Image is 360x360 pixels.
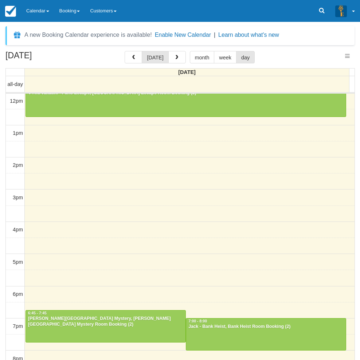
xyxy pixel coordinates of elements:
[186,318,346,350] a: 7:00 - 8:00Jack - Bank Heist, Bank Heist Room Booking (2)
[13,323,23,329] span: 7pm
[214,51,236,63] button: week
[5,51,98,64] h2: [DATE]
[28,311,47,315] span: 6:45 - 7:45
[5,6,16,17] img: checkfront-main-nav-mini-logo.png
[26,85,346,117] a: Ara Vakatini - Paris Escape, [GEOGRAPHIC_DATA] Escape Room Booking (2)
[236,51,255,63] button: day
[188,324,344,330] div: Jack - Bank Heist, Bank Heist Room Booking (2)
[13,291,23,297] span: 6pm
[190,51,215,63] button: month
[13,227,23,232] span: 4pm
[13,130,23,136] span: 1pm
[142,51,168,63] button: [DATE]
[10,98,23,104] span: 12pm
[28,316,184,328] div: [PERSON_NAME][GEOGRAPHIC_DATA] Mystery, [PERSON_NAME][GEOGRAPHIC_DATA] Mystery Room Booking (2)
[13,162,23,168] span: 2pm
[13,259,23,265] span: 5pm
[13,195,23,200] span: 3pm
[8,81,23,87] span: all-day
[24,31,152,39] div: A new Booking Calendar experience is available!
[335,5,347,17] img: A3
[214,32,215,38] span: |
[155,31,211,39] button: Enable New Calendar
[218,32,279,38] a: Learn about what's new
[188,319,207,323] span: 7:00 - 8:00
[26,310,186,342] a: 6:45 - 7:45[PERSON_NAME][GEOGRAPHIC_DATA] Mystery, [PERSON_NAME][GEOGRAPHIC_DATA] Mystery Room Bo...
[178,69,196,75] span: [DATE]
[28,90,344,96] div: Ara Vakatini - Paris Escape, [GEOGRAPHIC_DATA] Escape Room Booking (2)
